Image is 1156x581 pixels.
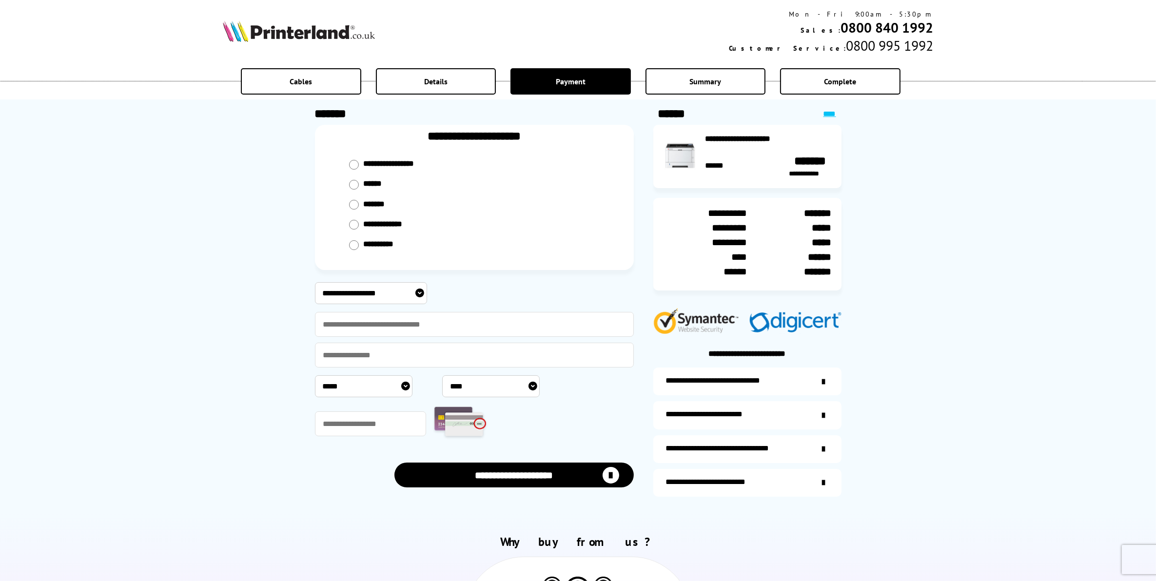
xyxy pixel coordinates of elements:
[841,19,933,37] a: 0800 840 1992
[223,20,375,42] img: Printerland Logo
[653,401,842,429] a: items-arrive
[223,534,934,549] h2: Why buy from us?
[556,77,586,86] span: Payment
[690,77,722,86] span: Summary
[729,10,933,19] div: Mon - Fri 9:00am - 5:30pm
[801,26,841,35] span: Sales:
[824,77,857,86] span: Complete
[290,77,312,86] span: Cables
[846,37,933,55] span: 0800 995 1992
[653,469,842,497] a: secure-website
[653,368,842,395] a: additional-ink
[424,77,448,86] span: Details
[653,435,842,463] a: additional-cables
[729,44,846,53] span: Customer Service:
